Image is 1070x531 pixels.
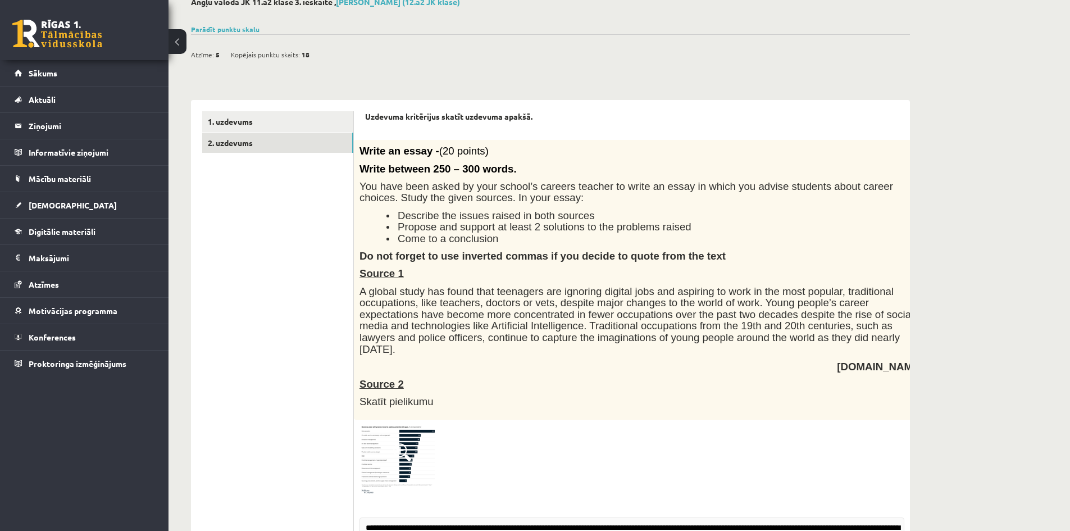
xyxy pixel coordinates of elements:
a: [DEMOGRAPHIC_DATA] [15,192,154,218]
span: Write between 250 – 300 words. [359,163,517,175]
span: (20 points) [439,145,489,157]
span: Come to a conclusion [398,233,498,244]
span: Write an essay - [359,145,439,157]
span: Motivācijas programma [29,306,117,316]
span: Skatīt pielikumu [359,396,434,407]
a: Sākums [15,60,154,86]
span: Konferences [29,332,76,342]
span: Aktuāli [29,94,56,105]
span: [DEMOGRAPHIC_DATA] [29,200,117,210]
legend: Informatīvie ziņojumi [29,139,154,165]
legend: Ziņojumi [29,113,154,139]
a: Rīgas 1. Tālmācības vidusskola [12,20,102,48]
a: 1. uzdevums [202,111,353,132]
span: Describe the issues raised in both sources [398,210,595,221]
a: Informatīvie ziņojumi [15,139,154,165]
a: Maksājumi [15,245,154,271]
span: Mācību materiāli [29,174,91,184]
span: You have been asked by your school’s careers teacher to write an essay in which you advise studen... [359,180,893,204]
span: Source 2 [359,378,404,390]
a: Mācību materiāli [15,166,154,192]
legend: Maksājumi [29,245,154,271]
span: Atzīmes [29,279,59,289]
span: Sākums [29,68,57,78]
span: 5 [216,46,220,63]
strong: Uzdevuma kritērijus skatīt uzdevuma apakšā. [365,111,532,121]
a: Ziņojumi [15,113,154,139]
a: 2. uzdevums [202,133,353,153]
a: Aktuāli [15,87,154,112]
a: Motivācijas programma [15,298,154,324]
span: A global study has found that teenagers are ignoring digital jobs and aspiring to work in the mos... [359,285,913,355]
span: Propose and support at least 2 solutions to the problems raised [398,221,691,233]
a: Proktoringa izmēģinājums [15,351,154,376]
span: Digitālie materiāli [29,226,95,237]
span: [DOMAIN_NAME] [837,361,923,373]
a: Digitālie materiāli [15,219,154,244]
span: Kopējais punktu skaits: [231,46,300,63]
img: 1.png [359,425,444,495]
a: Konferences [15,324,154,350]
span: 18 [302,46,309,63]
span: Atzīme: [191,46,214,63]
span: Source 1 [359,267,404,279]
a: Atzīmes [15,271,154,297]
a: Parādīt punktu skalu [191,25,259,34]
span: Do not forget to use inverted commas if you decide to quote from the text [359,250,726,262]
span: Proktoringa izmēģinājums [29,358,126,369]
